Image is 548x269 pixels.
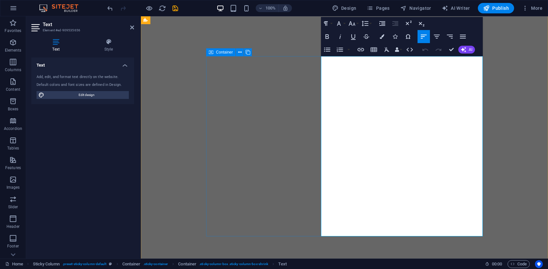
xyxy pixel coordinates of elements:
[394,43,403,56] button: Data Bindings
[419,43,432,56] button: Undo (⌘Z)
[37,74,129,80] div: Add, edit, and format text directly on the website.
[458,46,475,54] button: AI
[171,4,179,12] button: save
[178,260,196,268] span: Click to select. Double-click to edit
[62,260,107,268] span: . preset-sticky-column-default
[334,17,346,30] button: Font Family
[7,244,19,249] p: Footer
[478,3,514,13] button: Publish
[510,260,527,268] span: Code
[368,43,380,56] button: Insert Table
[143,260,168,268] span: . sticky-container
[33,260,287,268] nav: breadcrumb
[7,224,20,229] p: Header
[364,3,392,13] button: Pages
[376,30,388,43] button: Colors
[7,146,19,151] p: Tables
[38,4,86,12] img: Editor Logo
[415,17,428,30] button: Subscript
[347,30,359,43] button: Underline (⌘U)
[6,87,20,92] p: Content
[389,17,402,30] button: Decrease Indent
[347,17,359,30] button: Font Size
[431,30,443,43] button: Align Center
[278,260,286,268] span: Click to select. Double-click to edit
[483,5,509,11] span: Publish
[355,43,367,56] button: Insert Link
[106,4,114,12] button: undo
[43,22,134,27] h2: Text
[508,260,530,268] button: Code
[403,43,416,56] button: HTML
[256,4,279,12] button: 100%
[442,5,470,11] span: AI Writer
[5,260,23,268] a: Click to cancel selection. Double-click to open Pages
[389,30,401,43] button: Icons
[37,82,129,88] div: Default colors and font sizes are defined in Design.
[400,5,431,11] span: Navigator
[367,5,389,11] span: Pages
[321,17,333,30] button: Paragraph Format
[43,27,121,33] h3: Element #ed-909535656
[402,30,414,43] button: Special Characters
[402,17,415,30] button: Superscript
[496,261,497,266] span: :
[8,204,18,210] p: Slider
[432,43,445,56] button: Redo (⌘⇧Z)
[332,5,357,11] span: Design
[334,30,346,43] button: Italic (⌘I)
[216,50,233,54] span: Container
[37,91,129,99] button: Edit design
[321,30,333,43] button: Bold (⌘B)
[46,91,127,99] span: Edit design
[199,260,268,268] span: . sticky-column-box .sticky-column-box-shrink
[321,43,333,56] button: Unordered List
[33,260,60,268] span: Click to select. Double-click to edit
[8,106,19,112] p: Boxes
[485,260,502,268] h6: Session time
[122,260,141,268] span: Click to select. Double-click to edit
[445,43,458,56] button: Confirm (⌘+⏎)
[83,39,134,52] h4: Style
[457,30,469,43] button: Align Justify
[535,260,543,268] button: Usercentrics
[158,4,166,12] button: reload
[4,126,22,131] p: Accordion
[439,3,473,13] button: AI Writer
[5,67,21,72] p: Columns
[398,3,434,13] button: Navigator
[381,43,393,56] button: Clear Formatting
[5,165,21,170] p: Features
[469,48,472,52] span: AI
[376,17,388,30] button: Increase Indent
[444,30,456,43] button: Align Right
[329,3,359,13] button: Design
[31,57,134,69] h4: Text
[266,4,276,12] h6: 100%
[360,17,373,30] button: Line Height
[5,28,21,33] p: Favorites
[7,185,20,190] p: Images
[360,30,373,43] button: Strikethrough
[31,39,83,52] h4: Text
[492,260,502,268] span: 00 00
[172,5,179,12] i: Save (Ctrl+S)
[346,43,351,56] button: Ordered List
[109,262,112,266] i: This element is a customizable preset
[519,3,545,13] button: More
[418,30,430,43] button: Align Left
[5,48,22,53] p: Elements
[159,5,166,12] i: Reload page
[334,43,346,56] button: Ordered List
[522,5,542,11] span: More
